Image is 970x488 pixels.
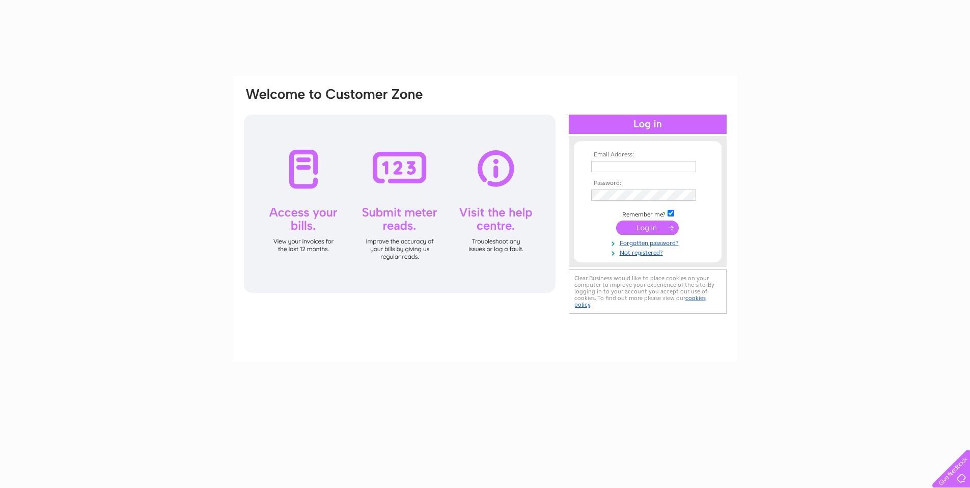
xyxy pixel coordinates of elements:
[589,151,707,158] th: Email Address:
[574,294,706,308] a: cookies policy
[589,208,707,219] td: Remember me?
[589,180,707,187] th: Password:
[591,237,707,247] a: Forgotten password?
[569,269,727,314] div: Clear Business would like to place cookies on your computer to improve your experience of the sit...
[616,221,679,235] input: Submit
[591,247,707,257] a: Not registered?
